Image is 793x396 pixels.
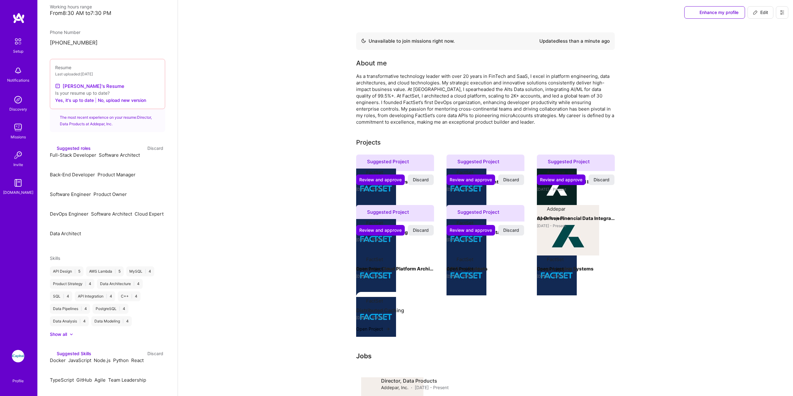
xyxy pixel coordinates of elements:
span: | [115,269,116,274]
button: Enhance my profile [684,6,745,19]
span: Agile [94,377,106,383]
i: Accept [52,159,56,163]
div: [DATE] - [DATE] [447,186,524,193]
span: | [133,281,135,286]
i: Reject [133,369,138,374]
div: FactSet [366,169,383,176]
button: Open Project [356,265,390,272]
div: As a transformative technology leader with over 20 years in FinTech and SaaS, I excel in platform... [356,73,615,125]
button: Discard [498,225,524,236]
img: logo [12,12,25,24]
i: Accept [96,364,100,369]
i: Reject [52,223,56,227]
div: Last uploaded: [DATE] [55,71,160,77]
div: FactSet [366,298,383,304]
div: Tell us a little about yourself [356,59,387,68]
img: Company logo [447,169,486,208]
div: Addepar, Inc. [547,169,576,176]
span: Product Owner [93,191,127,197]
div: Missions [11,134,26,140]
span: Software Engineer [50,191,91,197]
img: setup [12,35,25,48]
div: Unavailable to join missions right now. [361,37,455,45]
div: Data Modeling 4 [91,316,132,326]
img: Invite [12,149,24,161]
img: Resume [55,83,60,88]
i: Reject [78,389,83,394]
span: | [63,294,64,299]
div: Suggested roles [50,145,91,151]
a: [PERSON_NAME]'s Resume [55,82,124,90]
span: | [131,294,132,299]
span: DevOps Engineer [50,211,88,217]
i: Accept [110,384,115,388]
span: Phone Number [50,30,80,35]
div: Projects [356,138,381,147]
span: | [122,319,124,324]
span: Cloud Expert [135,211,164,217]
div: [DATE] - [DATE] [537,273,615,279]
span: [DATE] - Present [415,384,449,391]
span: Software Architect [91,211,132,217]
i: Reject [52,184,56,188]
span: Review and approve [359,227,402,233]
div: [DATE] - [DATE] [356,236,434,243]
span: | [145,269,146,274]
img: arrow-right [566,266,571,271]
div: FactSet [456,220,473,226]
div: SQL 4 [50,291,72,301]
button: Discard [146,145,165,152]
div: [DATE] - [DATE] [356,314,434,321]
button: Open Project [356,326,390,332]
span: Product Manager [98,172,136,178]
div: Suggested Skills [50,350,91,357]
i: Reject [52,203,56,208]
i: icon SuggestedTeams [55,114,57,118]
a: Profile [10,371,26,384]
div: [DATE] - [DATE] [356,273,434,279]
span: Edit [753,9,768,16]
h4: API Error Budgets [447,265,524,273]
button: Edit [748,6,773,19]
div: Profile [12,378,24,384]
span: Review and approve [359,177,402,183]
img: arrow-right [385,266,390,271]
div: [DATE] - [DATE] [447,236,524,243]
div: Data Pipelines 4 [50,304,90,314]
i: icon SuggestedTeams [50,351,54,356]
div: MySQL 4 [126,266,154,276]
span: | [81,306,82,311]
i: Reject [110,389,115,394]
div: FactSet [547,256,564,263]
i: icon SuggestedTeams [360,159,365,164]
img: Company logo [447,219,486,259]
span: Skills [50,255,60,261]
img: arrow-right [476,266,481,271]
h4: AI-Driven Financial Data Integration [537,214,615,222]
h4: Director, Data Products [381,377,449,384]
div: [DATE] - [DATE] [356,186,434,193]
img: arrow-right [566,216,571,221]
span: Discard [413,227,429,233]
a: iCapital: Building an Alternative Investment Marketplace [10,350,26,362]
button: Review and approve [356,225,405,236]
button: Discard [589,174,614,185]
button: Review and approve [447,174,495,185]
div: C++ 4 [118,291,141,301]
i: Accept [78,384,83,388]
span: | [106,294,107,299]
i: Reject [136,223,141,227]
span: | [79,319,81,324]
div: The most recent experience on your resume: Director, Data Products at Addepar, Inc. [50,105,165,132]
span: Software Architect [99,152,140,158]
span: Review and approve [540,177,582,183]
i: Accept [52,178,56,183]
i: Reject [115,369,120,374]
i: Accept [115,364,120,369]
div: AWS Lambda 5 [86,266,124,276]
button: Review and approve [447,225,495,236]
button: Review and approve [356,174,405,185]
h4: Enterprise Cloud Platform Architecture [356,265,434,273]
div: FactSet [366,220,383,226]
i: Accept [96,384,101,388]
